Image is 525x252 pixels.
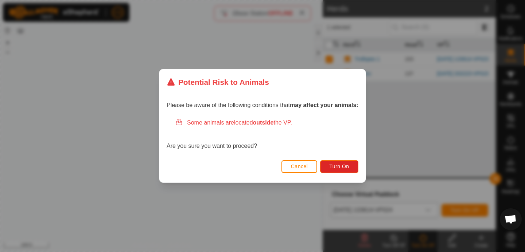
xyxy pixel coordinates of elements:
div: Are you sure you want to proceed? [167,119,358,151]
strong: outside [253,120,274,126]
span: located the VP. [234,120,292,126]
button: Cancel [281,160,318,173]
span: Cancel [291,164,308,170]
div: Open chat [500,208,522,230]
strong: may affect your animals: [290,102,358,109]
div: Some animals are [175,119,358,127]
div: Potential Risk to Animals [167,76,269,88]
button: Turn On [320,160,358,173]
span: Please be aware of the following conditions that [167,102,358,109]
span: Turn On [330,164,349,170]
